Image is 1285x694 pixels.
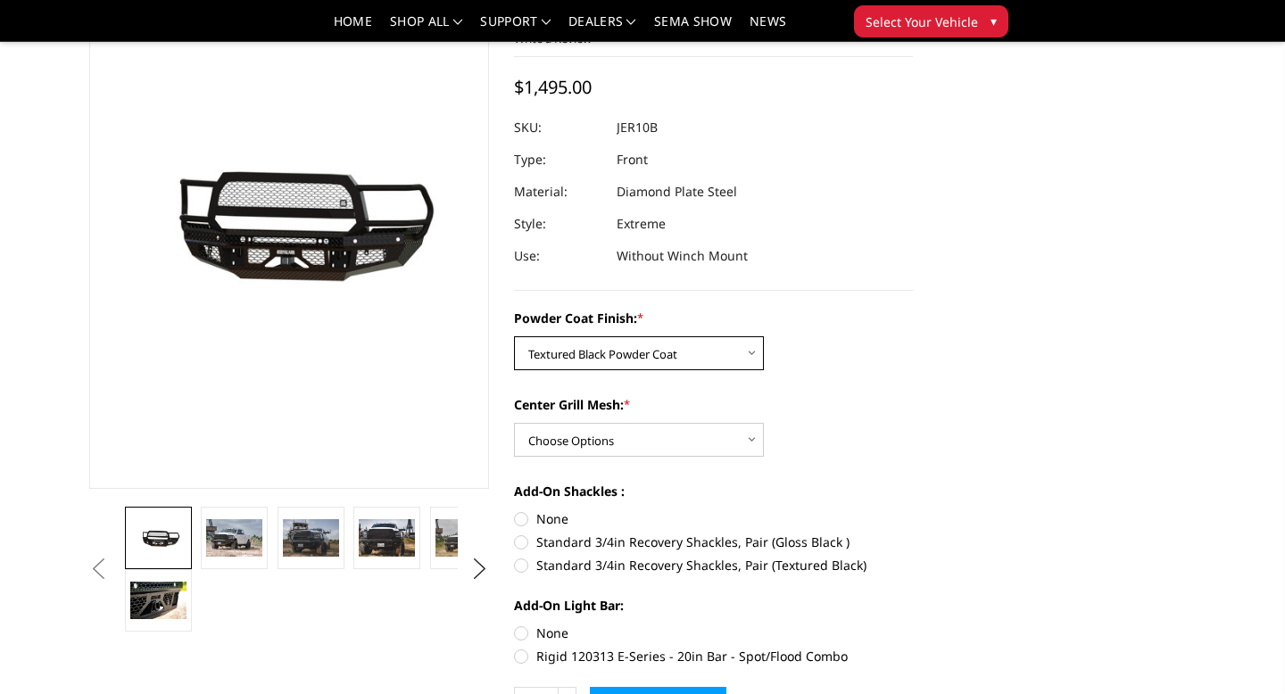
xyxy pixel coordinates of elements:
label: Center Grill Mesh: [514,395,914,414]
dt: Use: [514,240,603,272]
dd: Without Winch Mount [617,240,748,272]
button: Select Your Vehicle [854,5,1008,37]
a: SEMA Show [654,15,732,41]
dt: SKU: [514,112,603,144]
dd: Extreme [617,208,666,240]
dd: Front [617,144,648,176]
label: None [514,509,914,528]
img: 2010-2018 Ram 2500-3500 - FT Series - Extreme Front Bumper [435,519,492,557]
img: 2010-2018 Ram 2500-3500 - FT Series - Extreme Front Bumper [130,525,187,550]
span: ▾ [991,12,997,30]
label: Standard 3/4in Recovery Shackles, Pair (Gloss Black ) [514,533,914,551]
button: Next [466,556,493,582]
dd: Diamond Plate Steel [617,176,737,208]
label: Powder Coat Finish: [514,309,914,327]
dt: Material: [514,176,603,208]
a: Write a Review [514,30,592,46]
a: Dealers [568,15,636,41]
button: Previous [85,556,112,582]
span: Select Your Vehicle [866,12,978,31]
a: shop all [390,15,462,41]
label: Add-On Shackles : [514,482,914,500]
dd: JER10B [617,112,658,144]
a: Support [480,15,551,41]
img: 2010-2018 Ram 2500-3500 - FT Series - Extreme Front Bumper [130,582,187,619]
label: Rigid 120313 E-Series - 20in Bar - Spot/Flood Combo [514,647,914,665]
label: Standard 3/4in Recovery Shackles, Pair (Textured Black) [514,556,914,574]
a: News [750,15,786,41]
img: 2010-2018 Ram 2500-3500 - FT Series - Extreme Front Bumper [359,519,415,557]
label: Add-On Light Bar: [514,596,914,615]
img: 2010-2018 Ram 2500-3500 - FT Series - Extreme Front Bumper [283,519,339,557]
a: Home [334,15,372,41]
dt: Type: [514,144,603,176]
dt: Style: [514,208,603,240]
label: None [514,624,914,642]
span: $1,495.00 [514,75,592,99]
img: 2010-2018 Ram 2500-3500 - FT Series - Extreme Front Bumper [206,519,262,557]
